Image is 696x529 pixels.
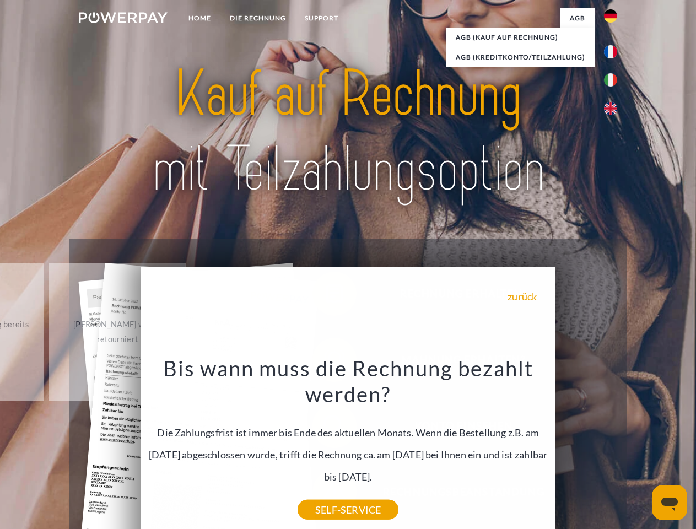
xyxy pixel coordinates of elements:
[604,45,617,58] img: fr
[652,485,687,520] iframe: Schaltfläche zum Öffnen des Messaging-Fensters
[79,12,168,23] img: logo-powerpay-white.svg
[560,8,595,28] a: agb
[446,28,595,47] a: AGB (Kauf auf Rechnung)
[105,53,591,211] img: title-powerpay_de.svg
[508,292,537,301] a: zurück
[56,317,180,347] div: [PERSON_NAME] wurde retourniert
[298,500,398,520] a: SELF-SERVICE
[179,8,220,28] a: Home
[604,73,617,87] img: it
[295,8,348,28] a: SUPPORT
[604,102,617,115] img: en
[446,47,595,67] a: AGB (Kreditkonto/Teilzahlung)
[147,355,549,510] div: Die Zahlungsfrist ist immer bis Ende des aktuellen Monats. Wenn die Bestellung z.B. am [DATE] abg...
[220,8,295,28] a: DIE RECHNUNG
[147,355,549,408] h3: Bis wann muss die Rechnung bezahlt werden?
[604,9,617,23] img: de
